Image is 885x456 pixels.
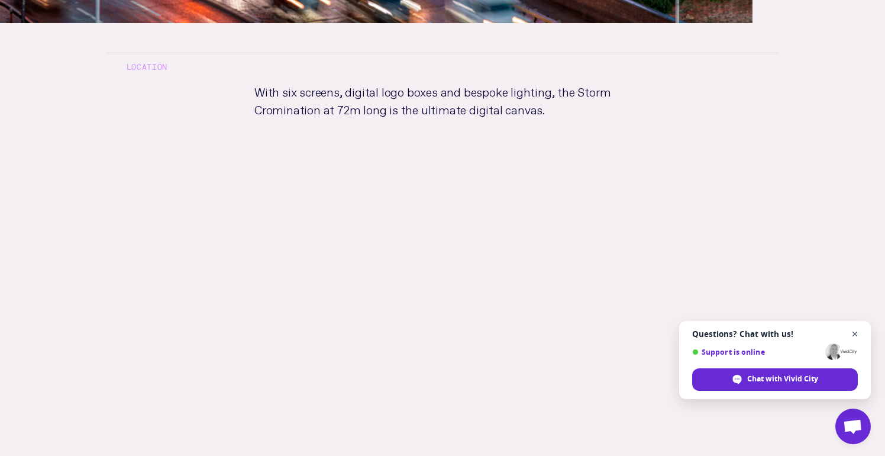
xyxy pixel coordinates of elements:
h3: Location [108,53,778,82]
span: Support is online [692,348,821,357]
span: Questions? Chat with us! [692,329,858,339]
p: With six screens, digital logo boxes and bespoke lighting, the Storm Cromination at 72m long is t... [235,82,650,194]
div: Chat with Vivid City [692,368,858,391]
span: Chat with Vivid City [747,374,818,384]
span: Close chat [848,327,863,342]
div: Open chat [835,409,871,444]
